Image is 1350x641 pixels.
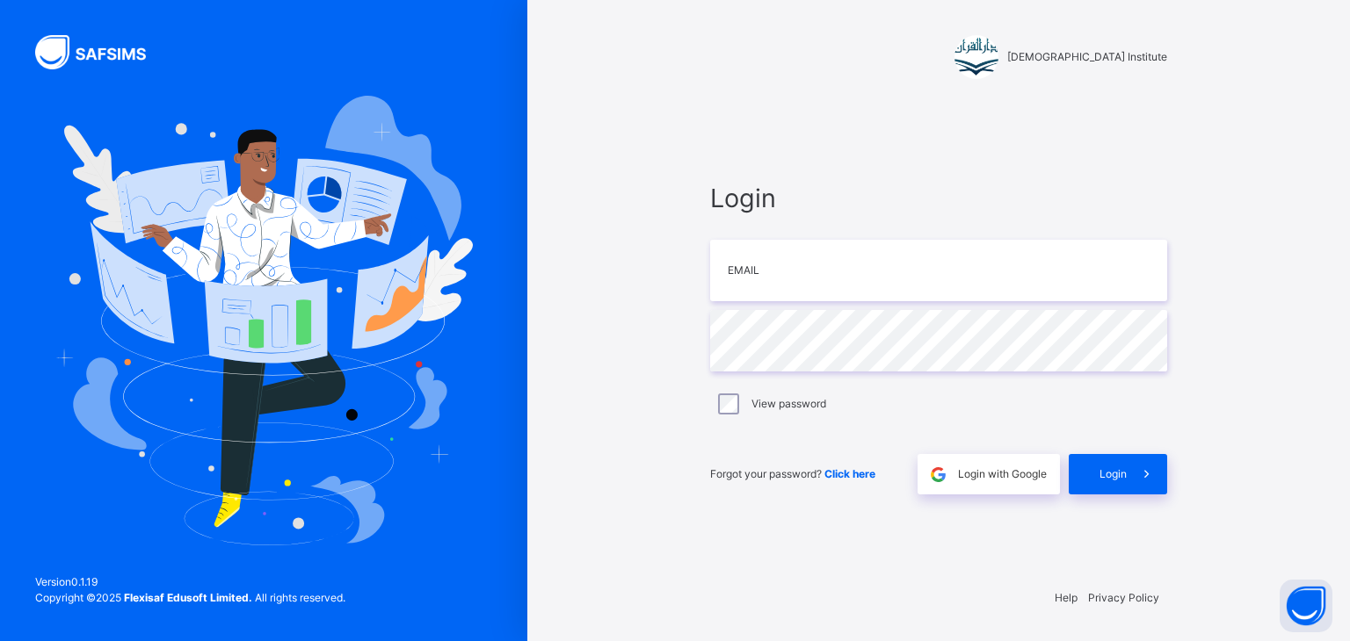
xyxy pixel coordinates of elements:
[1007,49,1167,65] span: [DEMOGRAPHIC_DATA] Institute
[958,466,1047,482] span: Login with Google
[1088,591,1159,604] a: Privacy Policy
[928,465,948,485] img: google.396cfc9801f0270233282035f929180a.svg
[751,396,826,412] label: View password
[35,574,345,590] span: Version 0.1.19
[35,35,167,69] img: SAFSIMS Logo
[710,179,1167,217] span: Login
[710,467,875,480] span: Forgot your password?
[124,591,252,604] strong: Flexisaf Edusoft Limited.
[1100,466,1127,482] span: Login
[35,591,345,604] span: Copyright © 2025 All rights reserved.
[1055,591,1078,604] a: Help
[1280,580,1332,632] button: Open asap
[824,467,875,480] a: Click here
[54,96,473,545] img: Hero Image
